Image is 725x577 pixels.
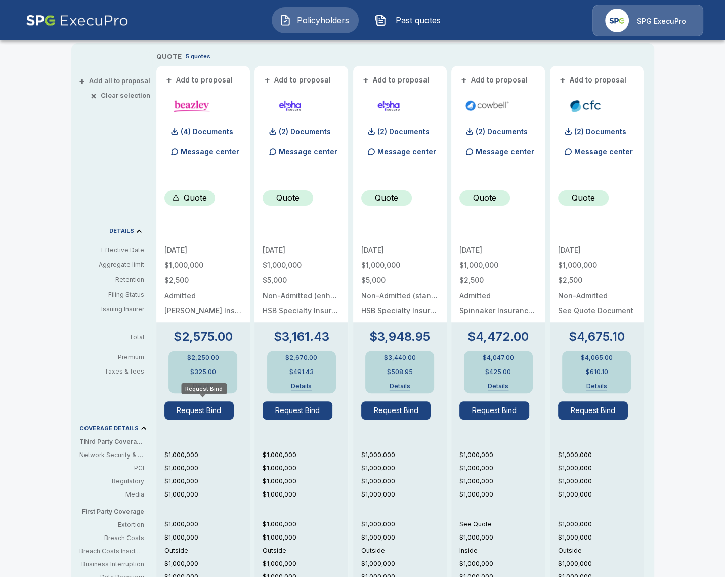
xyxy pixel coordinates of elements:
p: $1,000,000 [263,520,348,529]
img: elphacyberstandard [365,98,412,113]
p: [DATE] [459,246,537,254]
p: Message center [377,146,436,157]
button: Request Bind [459,401,529,420]
p: $1,000,000 [263,450,348,460]
button: +Add to proposal [361,74,432,86]
span: + [560,76,566,84]
p: $1,000,000 [558,520,644,529]
p: 5 quotes [186,52,210,61]
p: $1,000,000 [164,450,250,460]
p: Business Interruption: Covers lost profits incurred due to not operating [79,560,144,569]
p: $1,000,000 [558,533,644,542]
p: $1,000,000 [558,559,644,568]
p: COVERAGE DETAILS [79,426,139,431]
p: $2,500 [164,277,242,284]
p: (4) Documents [181,128,233,135]
p: Media: When your content triggers legal action against you (e.g. - libel, plagiarism) [79,490,144,499]
p: $1,000,000 [361,450,447,460]
p: $1,000,000 [361,520,447,529]
p: $1,000,000 [164,533,250,542]
p: Aggregate limit [79,260,144,269]
p: $1,000,000 [459,559,545,568]
img: Policyholders Icon [279,14,291,26]
p: Quote [473,192,496,204]
span: Request Bind [263,401,340,420]
p: $1,000,000 [164,559,250,568]
span: + [79,77,85,84]
p: $2,670.00 [285,355,317,361]
p: $1,000,000 [164,262,242,269]
button: +Add to proposal [164,74,235,86]
p: Non-Admitted (enhanced) [263,292,340,299]
button: +Add to proposal [263,74,333,86]
span: Request Bind [459,401,537,420]
p: $5,000 [263,277,340,284]
p: $325.00 [190,369,216,375]
p: Outside [164,546,250,555]
p: $491.43 [289,369,314,375]
p: $1,000,000 [164,520,250,529]
p: Outside [263,546,348,555]
p: $1,000,000 [558,490,644,499]
p: $1,000,000 [263,477,348,486]
a: Policyholders IconPolicyholders [272,7,359,33]
img: elphacyberenhanced [267,98,314,113]
p: [DATE] [558,246,635,254]
p: QUOTE [156,52,182,62]
button: +Add to proposal [459,74,530,86]
p: Outside [361,546,447,555]
p: Inside [459,546,545,555]
p: $2,500 [558,277,635,284]
p: Issuing Insurer [79,305,144,314]
span: Policyholders [295,14,351,26]
span: Request Bind [164,401,242,420]
p: Third Party Coverage [79,437,152,446]
p: $3,948.95 [369,331,430,343]
p: $610.10 [585,369,608,375]
p: Beazley Insurance Company, Inc. [164,307,242,314]
p: $1,000,000 [263,559,348,568]
p: $1,000,000 [263,533,348,542]
p: $508.95 [387,369,413,375]
button: +Add all to proposal [81,77,150,84]
p: Spinnaker Insurance Company NAIC #24376, AM Best "A-" (Excellent) Rated. [459,307,537,314]
p: $1,000,000 [164,477,250,486]
div: Request Bind [181,383,227,394]
p: $1,000,000 [263,464,348,473]
p: $3,440.00 [384,355,416,361]
button: Request Bind [164,401,234,420]
span: + [461,76,467,84]
a: Agency IconSPG ExecuPro [592,5,703,36]
p: Non-Admitted (standard) [361,292,439,299]
button: +Add to proposal [558,74,629,86]
p: Extortion: Covers damage and payments from an extortion event [79,520,144,529]
p: $1,000,000 [459,464,545,473]
p: $2,500 [459,277,537,284]
p: [DATE] [263,246,340,254]
p: Quote [572,192,595,204]
button: Request Bind [558,401,628,420]
p: Message center [181,146,239,157]
p: HSB Specialty Insurance Company: rated "A++" by A.M. Best (20%), AXIS Surplus Insurance Company: ... [263,307,340,314]
p: $1,000,000 [459,450,545,460]
p: First Party Coverage [79,507,152,516]
p: Premium [79,354,152,360]
p: [DATE] [361,246,439,254]
button: Details [576,383,617,389]
p: $5,000 [361,277,439,284]
button: Details [281,383,322,389]
p: $1,000,000 [459,490,545,499]
p: Non-Admitted [558,292,635,299]
img: AA Logo [26,5,129,36]
p: Breach Costs Inside/Outside: Will the breach costs erode the aggregate limit (inside) or are sepa... [79,547,144,556]
p: [DATE] [164,246,242,254]
p: $1,000,000 [361,464,447,473]
p: Taxes & fees [79,368,152,375]
p: $425.00 [485,369,511,375]
p: $4,047.00 [483,355,514,361]
p: $2,250.00 [187,355,219,361]
p: See Quote [459,520,545,529]
p: DETAILS [109,228,134,234]
p: $4,472.00 [467,331,529,343]
span: Past quotes [391,14,446,26]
